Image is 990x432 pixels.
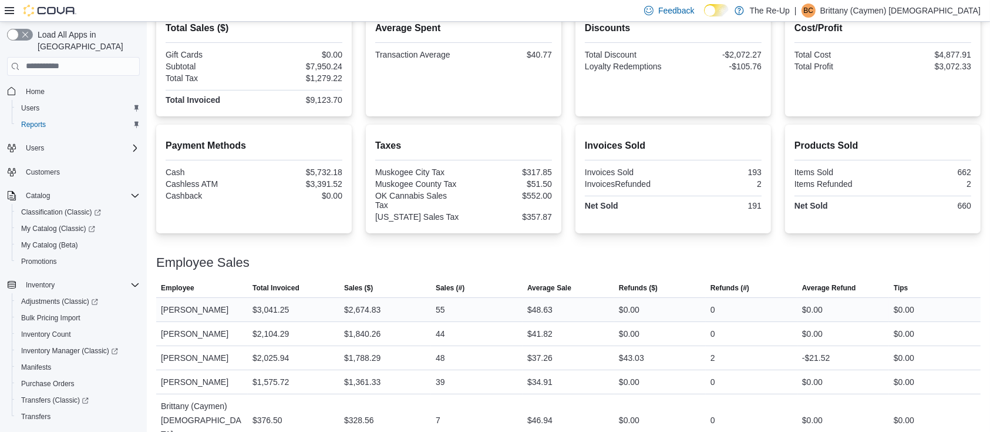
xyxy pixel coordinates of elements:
[802,413,823,427] div: $0.00
[21,85,49,99] a: Home
[16,377,79,391] a: Purchase Orders
[527,303,553,317] div: $48.63
[466,191,553,200] div: $552.00
[894,375,914,389] div: $0.00
[12,343,144,359] a: Inventory Manager (Classic)
[21,84,140,99] span: Home
[894,413,914,427] div: $0.00
[166,73,252,83] div: Total Tax
[802,375,823,389] div: $0.00
[16,101,140,115] span: Users
[375,50,462,59] div: Transaction Average
[16,344,123,358] a: Inventory Manager (Classic)
[21,257,57,266] span: Promotions
[619,283,658,293] span: Refunds ($)
[16,377,140,391] span: Purchase Orders
[16,393,93,407] a: Transfers (Classic)
[803,4,813,18] span: BC
[166,139,342,153] h2: Payment Methods
[344,351,380,365] div: $1,788.29
[710,283,749,293] span: Refunds (#)
[12,116,144,133] button: Reports
[885,62,972,71] div: $3,072.33
[436,327,445,341] div: 44
[375,212,462,222] div: [US_STATE] Sales Tax
[257,73,343,83] div: $1,279.22
[166,62,252,71] div: Subtotal
[166,179,252,189] div: Cashless ATM
[16,205,140,219] span: Classification (Classic)
[585,139,762,153] h2: Invoices Sold
[375,168,462,177] div: Muskogee City Tax
[166,21,342,35] h2: Total Sales ($)
[23,5,76,16] img: Cova
[466,212,553,222] div: $357.87
[710,351,715,365] div: 2
[794,62,881,71] div: Total Profit
[12,376,144,392] button: Purchase Orders
[156,346,248,370] div: [PERSON_NAME]
[21,379,75,389] span: Purchase Orders
[252,303,289,317] div: $3,041.25
[802,327,823,341] div: $0.00
[527,283,571,293] span: Average Sale
[16,410,140,424] span: Transfers
[12,326,144,343] button: Inventory Count
[21,189,55,203] button: Catalog
[466,168,553,177] div: $317.85
[156,370,248,394] div: [PERSON_NAME]
[16,118,50,132] a: Reports
[16,311,85,325] a: Bulk Pricing Import
[885,168,972,177] div: 662
[375,139,552,153] h2: Taxes
[12,237,144,253] button: My Catalog (Beta)
[894,327,914,341] div: $0.00
[257,62,343,71] div: $7,950.24
[21,165,140,179] span: Customers
[252,283,299,293] span: Total Invoiced
[344,283,373,293] span: Sales ($)
[794,168,881,177] div: Items Sold
[619,303,639,317] div: $0.00
[704,16,705,17] span: Dark Mode
[619,375,639,389] div: $0.00
[16,205,106,219] a: Classification (Classic)
[794,50,881,59] div: Total Cost
[527,375,553,389] div: $34.91
[794,201,828,210] strong: Net Sold
[885,179,972,189] div: 2
[166,95,220,105] strong: Total Invoiced
[166,50,252,59] div: Gift Cards
[26,280,55,290] span: Inventory
[21,330,71,339] span: Inventory Count
[527,351,553,365] div: $37.26
[21,141,49,155] button: Users
[16,254,62,269] a: Promotions
[252,327,289,341] div: $2,104.29
[257,179,343,189] div: $3,391.52
[21,240,78,250] span: My Catalog (Beta)
[12,220,144,237] a: My Catalog (Classic)
[12,408,144,425] button: Transfers
[252,375,289,389] div: $1,575.72
[375,191,462,210] div: OK Cannabis Sales Tax
[21,412,50,421] span: Transfers
[676,201,762,210] div: 191
[710,413,715,427] div: 0
[161,283,194,293] span: Employee
[375,179,462,189] div: Muskogee County Tax
[16,238,140,252] span: My Catalog (Beta)
[16,222,100,236] a: My Catalog (Classic)
[2,140,144,156] button: Users
[21,165,65,179] a: Customers
[21,363,51,372] span: Manifests
[16,311,140,325] span: Bulk Pricing Import
[16,360,140,374] span: Manifests
[21,396,89,405] span: Transfers (Classic)
[794,139,971,153] h2: Products Sold
[820,4,981,18] p: Brittany (Caymen) [DEMOGRAPHIC_DATA]
[33,29,140,52] span: Load All Apps in [GEOGRAPHIC_DATA]
[21,141,140,155] span: Users
[802,351,830,365] div: -$21.52
[21,297,98,306] span: Adjustments (Classic)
